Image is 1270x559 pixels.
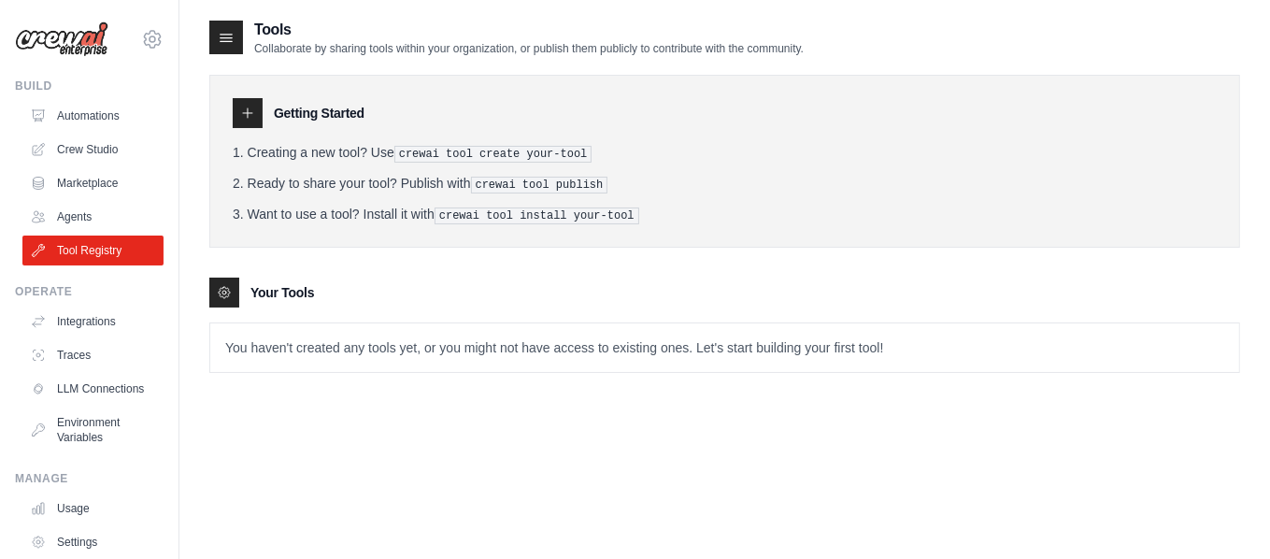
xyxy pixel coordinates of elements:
[233,205,1217,224] li: Want to use a tool? Install it with
[22,307,164,337] a: Integrations
[22,236,164,265] a: Tool Registry
[254,41,804,56] p: Collaborate by sharing tools within your organization, or publish them publicly to contribute wit...
[22,494,164,523] a: Usage
[22,340,164,370] a: Traces
[15,79,164,93] div: Build
[233,174,1217,193] li: Ready to share your tool? Publish with
[435,208,639,224] pre: crewai tool install your-tool
[22,202,164,232] a: Agents
[210,323,1239,372] p: You haven't created any tools yet, or you might not have access to existing ones. Let's start bui...
[22,408,164,452] a: Environment Variables
[22,135,164,165] a: Crew Studio
[250,283,314,302] h3: Your Tools
[22,527,164,557] a: Settings
[15,21,108,57] img: Logo
[22,374,164,404] a: LLM Connections
[254,19,804,41] h2: Tools
[22,168,164,198] a: Marketplace
[471,177,608,193] pre: crewai tool publish
[22,101,164,131] a: Automations
[15,284,164,299] div: Operate
[15,471,164,486] div: Manage
[274,104,364,122] h3: Getting Started
[394,146,592,163] pre: crewai tool create your-tool
[233,143,1217,163] li: Creating a new tool? Use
